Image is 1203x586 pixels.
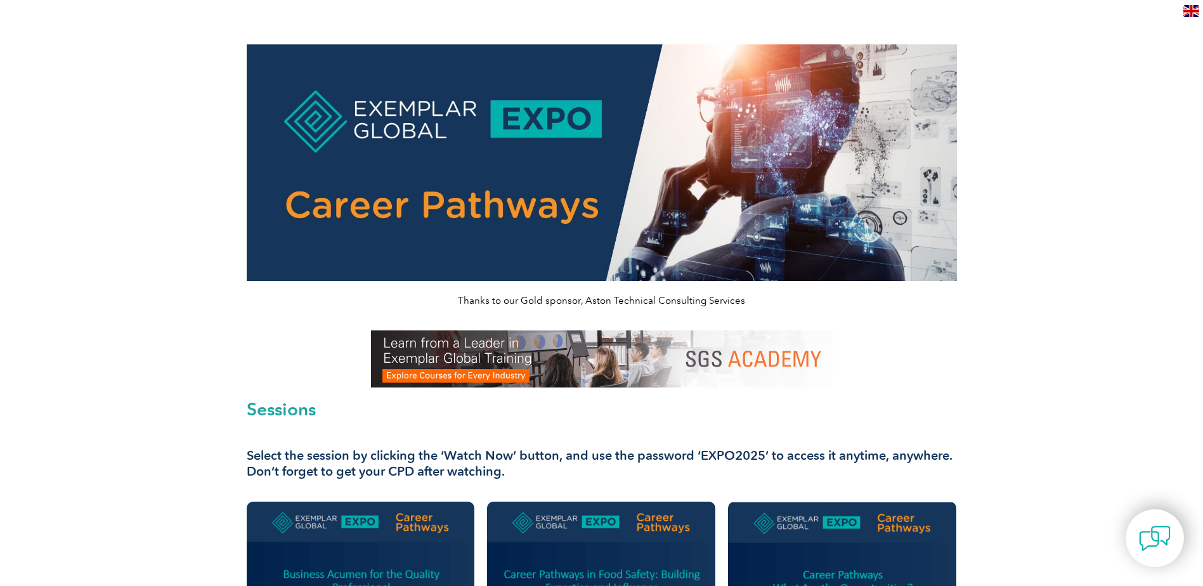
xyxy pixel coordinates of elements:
[247,400,957,418] h2: Sessions
[371,330,833,387] img: SGS
[247,294,957,308] p: Thanks to our Gold sponsor, Aston Technical Consulting Services
[1139,523,1171,554] img: contact-chat.png
[247,448,957,479] h3: Select the session by clicking the ‘Watch Now’ button, and use the password ‘EXPO2025’ to access ...
[1183,5,1199,17] img: en
[247,44,957,281] img: career pathways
